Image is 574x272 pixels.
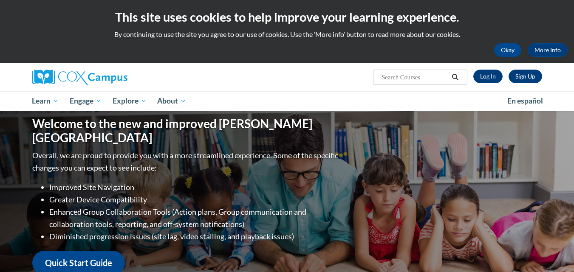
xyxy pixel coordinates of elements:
div: Main menu [20,91,555,111]
p: By continuing to use the site you agree to our use of cookies. Use the ‘More info’ button to read... [6,30,568,39]
span: Explore [113,96,147,106]
a: Log In [473,70,503,83]
a: About [152,91,192,111]
a: Register [509,70,542,83]
span: Learn [32,96,59,106]
h1: Welcome to the new and improved [PERSON_NAME][GEOGRAPHIC_DATA] [32,117,340,145]
li: Enhanced Group Collaboration Tools (Action plans, Group communication and collaboration tools, re... [49,206,340,230]
a: Learn [27,91,65,111]
input: Search Courses [381,72,449,82]
p: Overall, we are proud to provide you with a more streamlined experience. Some of the specific cha... [32,149,340,174]
span: En español [507,96,543,105]
span: Engage [70,96,102,106]
button: Search [449,72,461,82]
li: Diminished progression issues (site lag, video stalling, and playback issues) [49,230,340,243]
a: Explore [107,91,152,111]
li: Greater Device Compatibility [49,193,340,206]
a: More Info [528,43,568,57]
a: En español [502,92,549,110]
img: Cox Campus [32,70,127,85]
a: Engage [64,91,107,111]
span: About [157,96,186,106]
button: Okay [494,43,521,57]
a: Cox Campus [32,70,194,85]
h2: This site uses cookies to help improve your learning experience. [6,8,568,25]
iframe: Button to launch messaging window [540,238,567,265]
li: Improved Site Navigation [49,181,340,193]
